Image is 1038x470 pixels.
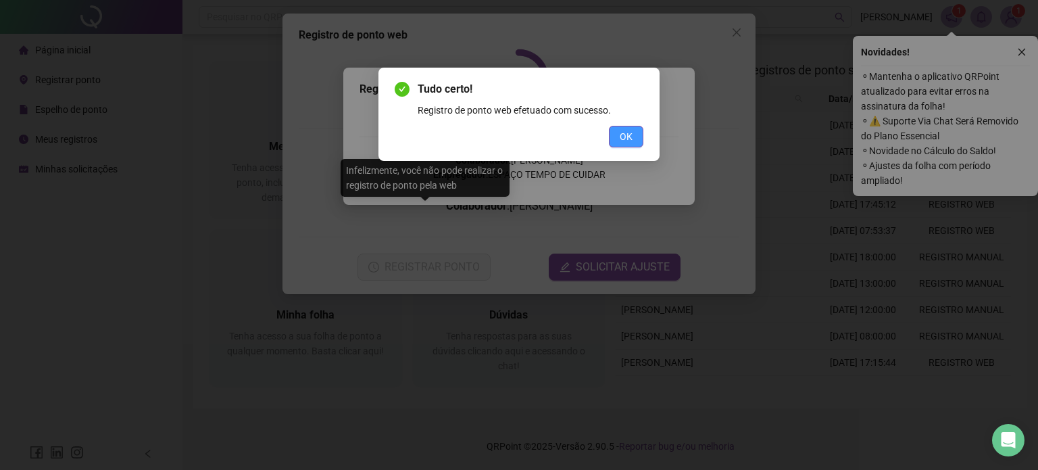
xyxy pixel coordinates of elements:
[418,103,643,118] div: Registro de ponto web efetuado com sucesso.
[395,82,410,97] span: check-circle
[418,81,643,97] span: Tudo certo!
[992,424,1024,456] div: Open Intercom Messenger
[620,129,633,144] span: OK
[609,126,643,147] button: OK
